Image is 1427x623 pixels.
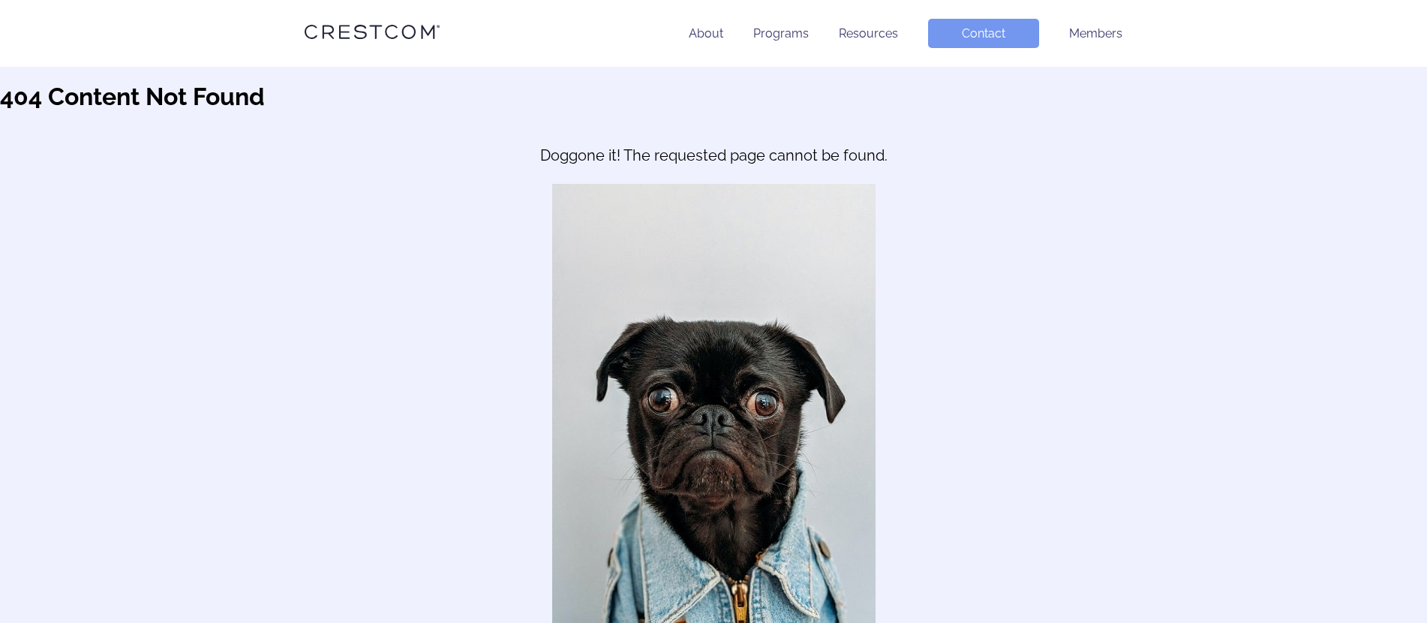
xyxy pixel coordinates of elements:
a: Programs [753,26,809,41]
a: Contact [928,19,1039,48]
a: Resources [839,26,898,41]
a: Members [1069,26,1122,41]
a: About [689,26,723,41]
